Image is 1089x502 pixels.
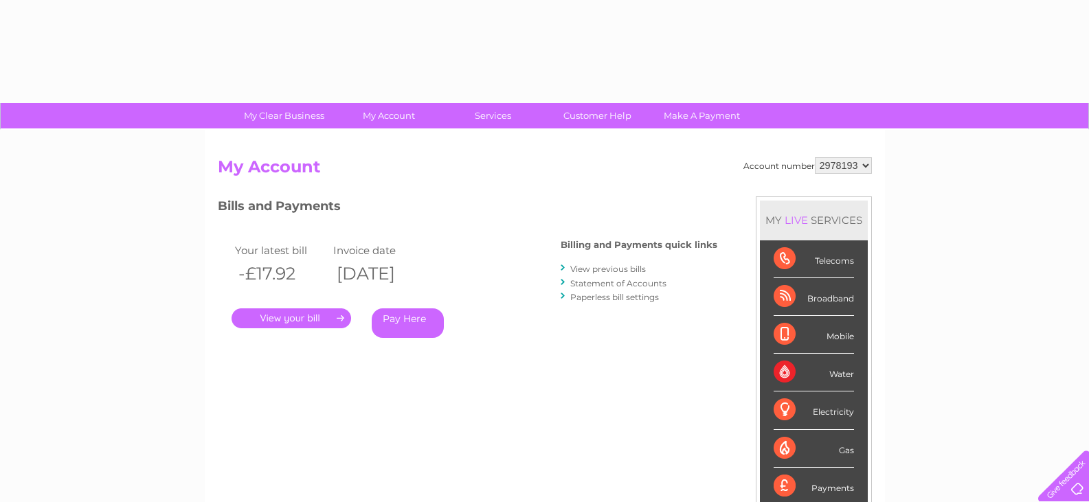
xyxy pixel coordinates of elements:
a: Customer Help [541,103,654,128]
a: Services [436,103,550,128]
a: Make A Payment [645,103,759,128]
a: Statement of Accounts [570,278,666,288]
td: Invoice date [330,241,429,260]
th: -£17.92 [232,260,330,288]
div: Broadband [774,278,854,316]
a: My Clear Business [227,103,341,128]
div: Account number [743,157,872,174]
div: Water [774,354,854,391]
td: Your latest bill [232,241,330,260]
th: [DATE] [330,260,429,288]
div: MY SERVICES [760,201,868,240]
div: Telecoms [774,240,854,278]
a: . [232,308,351,328]
div: LIVE [782,214,811,227]
h3: Bills and Payments [218,196,717,220]
a: Paperless bill settings [570,292,659,302]
div: Electricity [774,391,854,429]
a: Pay Here [372,308,444,338]
h4: Billing and Payments quick links [561,240,717,250]
h2: My Account [218,157,872,183]
div: Mobile [774,316,854,354]
div: Gas [774,430,854,468]
a: View previous bills [570,264,646,274]
a: My Account [332,103,445,128]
